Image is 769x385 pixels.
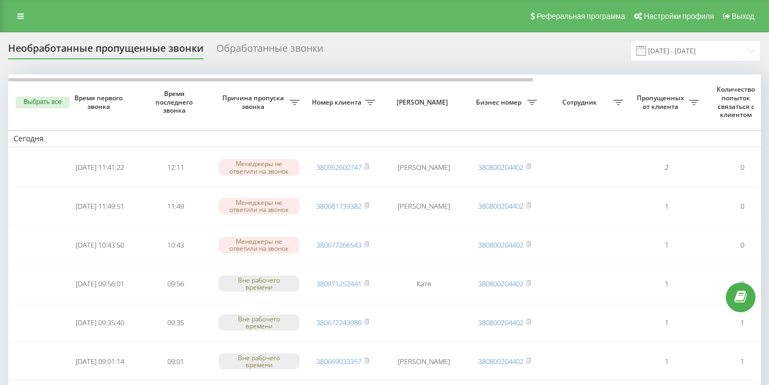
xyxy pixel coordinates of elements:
[536,12,625,20] span: Реферальная программа
[316,240,362,250] a: 380677266543
[380,265,467,302] td: Катя
[478,318,523,327] a: 380800204402
[138,226,213,263] td: 10:43
[629,304,704,341] td: 1
[380,149,467,186] td: [PERSON_NAME]
[316,318,362,327] a: 380672243986
[71,94,129,111] span: Время первого звонка
[219,237,300,253] div: Менеджеры не ответили на звонок
[219,198,300,214] div: Менеджеры не ответили на звонок
[478,356,523,366] a: 380800204402
[634,94,689,111] span: Пропущенных от клиента
[710,85,765,119] span: Количество попыток связаться с клиентом
[629,343,704,380] td: 1
[629,265,704,302] td: 1
[62,188,138,225] td: [DATE] 11:49:51
[629,188,704,225] td: 1
[316,356,362,366] a: 380669033357
[316,201,362,211] a: 380681739382
[138,343,213,380] td: 09:01
[138,149,213,186] td: 12:11
[310,98,365,107] span: Номер клиента
[16,97,70,108] button: Выбрать все
[548,98,614,107] span: Сотрудник
[62,304,138,341] td: [DATE] 09:35:40
[478,162,523,172] a: 380800204402
[138,265,213,302] td: 09:56
[732,12,754,20] span: Выход
[138,188,213,225] td: 11:49
[472,98,527,107] span: Бизнес номер
[219,314,300,331] div: Вне рабочего времени
[219,94,290,111] span: Причина пропуска звонка
[629,226,704,263] td: 1
[219,276,300,292] div: Вне рабочего времени
[390,98,458,107] span: [PERSON_NAME]
[219,159,300,175] div: Менеджеры не ответили на звонок
[629,149,704,186] td: 2
[478,201,523,211] a: 380800204402
[316,162,362,172] a: 380962600747
[478,240,523,250] a: 380800204402
[146,90,205,115] span: Время последнего звонка
[8,43,203,59] div: Необработанные пропущенные звонки
[216,43,323,59] div: Обработанные звонки
[644,12,714,20] span: Настройки профиля
[62,265,138,302] td: [DATE] 09:56:01
[62,149,138,186] td: [DATE] 11:41:22
[219,353,300,369] div: Вне рабочего времени
[380,343,467,380] td: [PERSON_NAME]
[478,279,523,288] a: 380800204402
[62,226,138,263] td: [DATE] 10:43:50
[62,343,138,380] td: [DATE] 09:01:14
[138,304,213,341] td: 09:35
[316,279,362,288] a: 380971252441
[380,188,467,225] td: [PERSON_NAME]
